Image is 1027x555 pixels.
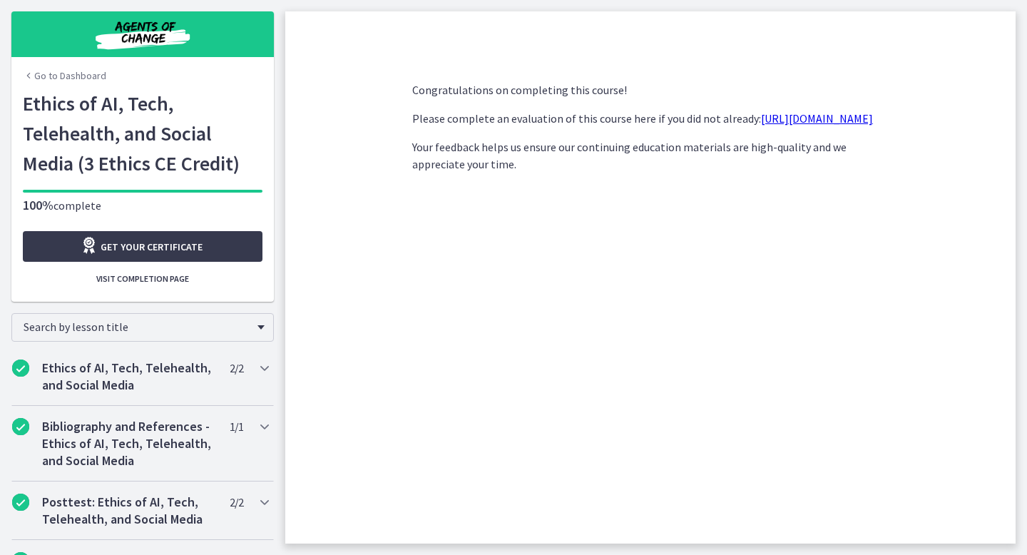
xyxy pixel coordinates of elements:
p: Congratulations on completing this course! [412,81,889,98]
h1: Ethics of AI, Tech, Telehealth, and Social Media (3 Ethics CE Credit) [23,88,262,178]
span: 1 / 1 [230,418,243,435]
i: Completed [12,418,29,435]
a: [URL][DOMAIN_NAME] [761,111,873,126]
h2: Bibliography and References - Ethics of AI, Tech, Telehealth, and Social Media [42,418,216,469]
a: Get your certificate [23,231,262,262]
img: Agents of Change Social Work Test Prep [57,17,228,51]
span: 2 / 2 [230,494,243,511]
i: Opens in a new window [81,237,101,254]
button: Visit completion page [23,268,262,290]
i: Completed [12,494,29,511]
i: Completed [12,360,29,377]
span: Search by lesson title [24,320,250,334]
span: Get your certificate [101,238,203,255]
span: 100% [23,197,53,213]
p: Please complete an evaluation of this course here if you did not already: [412,110,889,127]
div: Search by lesson title [11,313,274,342]
p: complete [23,197,262,214]
p: Your feedback helps us ensure our continuing education materials are high-quality and we apprecia... [412,138,889,173]
span: 2 / 2 [230,360,243,377]
span: Visit completion page [96,273,189,285]
h2: Posttest: Ethics of AI, Tech, Telehealth, and Social Media [42,494,216,528]
a: Go to Dashboard [23,68,106,83]
h2: Ethics of AI, Tech, Telehealth, and Social Media [42,360,216,394]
